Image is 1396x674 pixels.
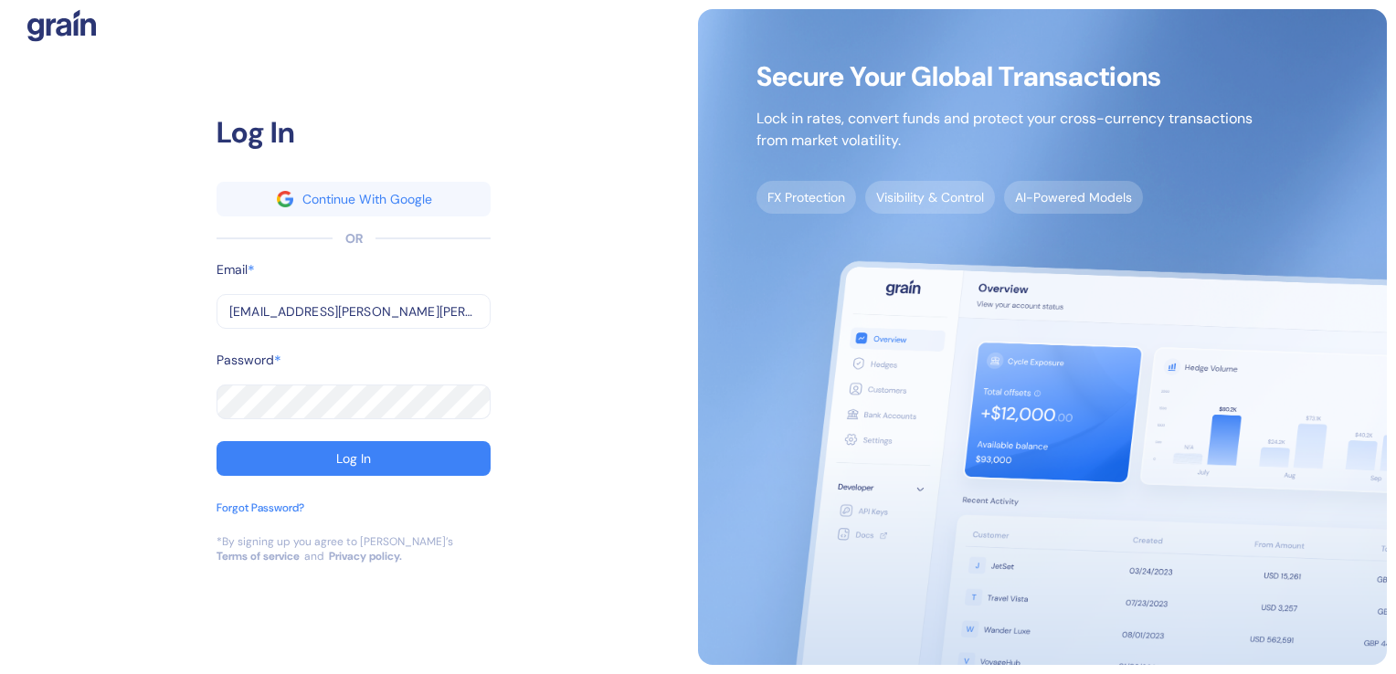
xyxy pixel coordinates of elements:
p: Lock in rates, convert funds and protect your cross-currency transactions from market volatility. [756,108,1253,152]
div: Log In [217,111,491,154]
span: FX Protection [756,181,856,214]
div: *By signing up you agree to [PERSON_NAME]’s [217,534,453,549]
span: Secure Your Global Transactions [756,68,1253,86]
button: Forgot Password? [217,500,304,534]
span: AI-Powered Models [1004,181,1143,214]
a: Privacy policy. [329,549,402,563]
span: Visibility & Control [865,181,995,214]
img: logo [27,9,96,42]
img: signup-main-image [698,9,1387,665]
img: google [277,191,293,207]
label: Email [217,260,248,279]
div: and [304,549,324,563]
div: OR [345,229,363,248]
button: googleContinue With Google [217,182,491,216]
a: Terms of service [217,549,300,563]
div: Log In [336,452,371,465]
button: Log In [217,441,491,476]
div: Forgot Password? [217,500,304,516]
div: Continue With Google [302,193,432,205]
label: Password [217,351,274,370]
input: example@email.com [217,294,491,329]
